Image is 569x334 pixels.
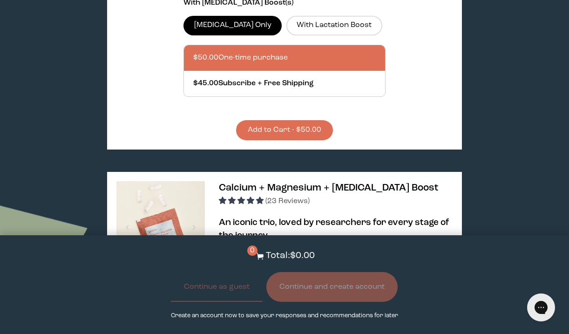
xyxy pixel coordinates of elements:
p: Create an account now to save your responses and recommendations for later [171,311,398,320]
button: Continue and create account [266,272,398,302]
label: With Lactation Boost [286,16,382,35]
button: Continue as guest [171,272,263,302]
span: Calcium + Magnesium + [MEDICAL_DATA] Boost [219,183,438,193]
iframe: Gorgias live chat messenger [522,290,560,325]
p: Total: $0.00 [266,249,315,263]
span: (23 Reviews) [265,198,310,205]
img: thumbnail image [116,181,205,270]
label: [MEDICAL_DATA] Only [183,16,282,35]
span: 4.83 stars [219,198,265,205]
span: 0 [247,245,257,256]
b: An iconic trio, loved by researchers for every stage of the journey. [219,218,449,240]
button: Add to Cart - $50.00 [236,120,333,140]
